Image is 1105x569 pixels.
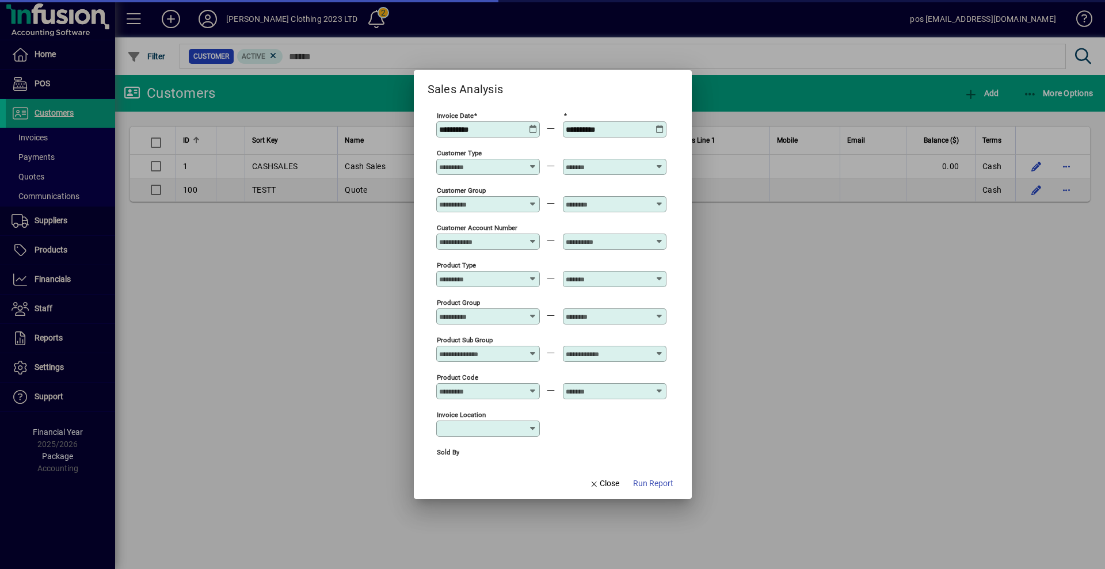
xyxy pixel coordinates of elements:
[633,478,673,490] span: Run Report
[437,299,480,307] mat-label: Product Group
[437,336,493,344] mat-label: Product Sub Group
[414,70,517,98] h2: Sales Analysis
[437,448,459,456] mat-label: Sold By
[585,473,624,494] button: Close
[437,186,486,194] mat-label: Customer Group
[589,478,619,490] span: Close
[437,411,486,419] mat-label: Invoice location
[628,473,678,494] button: Run Report
[437,224,517,232] mat-label: Customer Account Number
[437,149,482,157] mat-label: Customer Type
[437,373,478,381] mat-label: Product Code
[437,261,476,269] mat-label: Product Type
[437,112,474,120] mat-label: Invoice Date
